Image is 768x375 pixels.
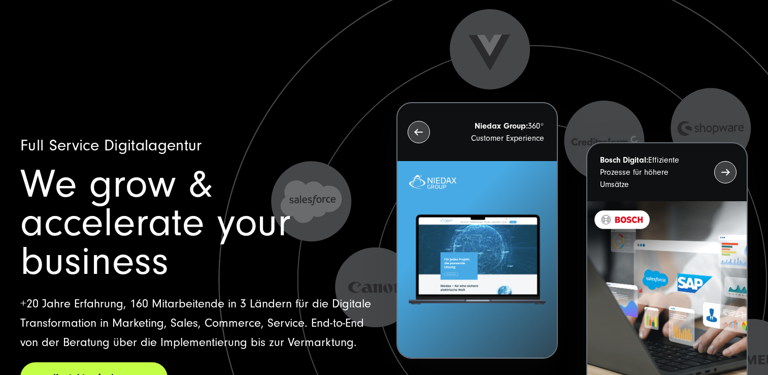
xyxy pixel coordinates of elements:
strong: Niedax Group: [475,121,528,131]
span: Full Service Digitalagentur [20,136,202,154]
p: Effiziente Prozesse für höhere Umsätze [600,154,696,191]
p: 360° Customer Experience [448,120,544,144]
strong: Bosch Digital: [600,155,648,165]
img: Letztes Projekt von Niedax. Ein Laptop auf dem die Niedax Website geöffnet ist, auf blauem Hinter... [397,161,557,358]
p: +20 Jahre Erfahrung, 160 Mitarbeitende in 3 Ländern für die Digitale Transformation in Marketing,... [20,294,372,352]
h1: We grow & accelerate your business [20,165,372,281]
button: Niedax Group:360° Customer Experience Letztes Projekt von Niedax. Ein Laptop auf dem die Niedax W... [396,102,558,359]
